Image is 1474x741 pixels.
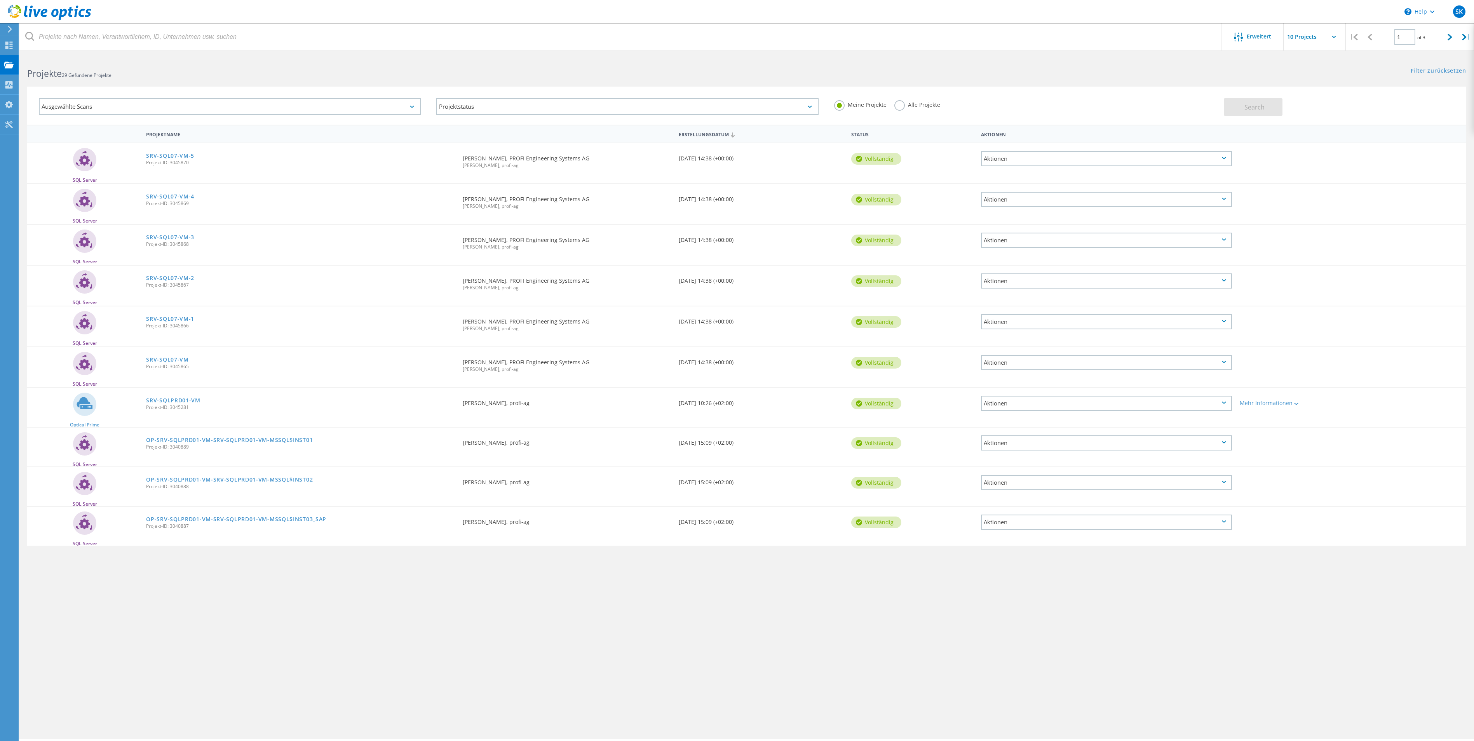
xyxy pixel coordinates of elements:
[1455,9,1463,15] span: SK
[981,475,1232,490] div: Aktionen
[146,153,194,158] a: SRV-SQL07-VM-5
[981,151,1232,166] div: Aktionen
[70,423,99,427] span: Optical Prime
[142,127,459,141] div: Projektname
[39,98,421,115] div: Ausgewählte Scans
[463,163,671,168] span: [PERSON_NAME], profi-ag
[675,507,847,532] div: [DATE] 15:09 (+02:00)
[146,235,194,240] a: SRV-SQL07-VM-3
[73,300,97,305] span: SQL Server
[459,467,675,493] div: [PERSON_NAME], profi-ag
[459,428,675,453] div: [PERSON_NAME], profi-ag
[146,398,200,403] a: SRV-SQLPRD01-VM
[146,477,313,482] a: OP-SRV-SQLPRD01-VM-SRV-SQLPRD01-VM-MSSQL$INST02
[146,445,455,449] span: Projekt-ID: 3040889
[73,541,97,546] span: SQL Server
[73,219,97,223] span: SQL Server
[146,437,313,443] a: OP-SRV-SQLPRD01-VM-SRV-SQLPRD01-VM-MSSQL$INST01
[146,517,326,522] a: OP-SRV-SQLPRD01-VM-SRV-SQLPRD01-VM-MSSQL$INST03_SAP
[8,16,91,22] a: Live Optics Dashboard
[459,225,675,257] div: [PERSON_NAME], PROFI Engineering Systems AG
[1404,8,1411,15] svg: \n
[851,316,901,328] div: vollständig
[146,405,455,410] span: Projekt-ID: 3045281
[981,515,1232,530] div: Aktionen
[73,502,97,506] span: SQL Server
[459,507,675,532] div: [PERSON_NAME], profi-ag
[894,100,940,108] label: Alle Projekte
[675,347,847,373] div: [DATE] 14:38 (+00:00)
[675,143,847,169] div: [DATE] 14:38 (+00:00)
[73,462,97,467] span: SQL Server
[851,437,901,449] div: vollständig
[146,283,455,287] span: Projekt-ID: 3045867
[1346,23,1362,51] div: |
[851,398,901,409] div: vollständig
[146,316,194,322] a: SRV-SQL07-VM-1
[675,127,847,141] div: Erstellungsdatum
[981,396,1232,411] div: Aktionen
[459,143,675,176] div: [PERSON_NAME], PROFI Engineering Systems AG
[675,266,847,291] div: [DATE] 14:38 (+00:00)
[459,388,675,414] div: [PERSON_NAME], profi-ag
[463,204,671,209] span: [PERSON_NAME], profi-ag
[146,160,455,165] span: Projekt-ID: 3045870
[847,127,977,141] div: Status
[146,194,194,199] a: SRV-SQL07-VM-4
[459,347,675,379] div: [PERSON_NAME], PROFI Engineering Systems AG
[1417,34,1425,41] span: of 3
[146,324,455,328] span: Projekt-ID: 3045866
[436,98,818,115] div: Projektstatus
[1244,103,1265,111] span: Search
[146,242,455,247] span: Projekt-ID: 3045868
[463,326,671,331] span: [PERSON_NAME], profi-ag
[459,266,675,298] div: [PERSON_NAME], PROFI Engineering Systems AG
[981,273,1232,289] div: Aktionen
[146,357,188,362] a: SRV-SQL07-VM
[851,153,901,165] div: vollständig
[463,367,671,372] span: [PERSON_NAME], profi-ag
[851,235,901,246] div: vollständig
[981,314,1232,329] div: Aktionen
[981,435,1232,451] div: Aktionen
[1247,34,1271,39] span: Erweitert
[463,285,671,290] span: [PERSON_NAME], profi-ag
[1411,68,1466,75] a: Filter zurücksetzen
[977,127,1236,141] div: Aktionen
[27,67,62,80] b: Projekte
[834,100,887,108] label: Meine Projekte
[73,259,97,264] span: SQL Server
[73,178,97,183] span: SQL Server
[146,524,455,529] span: Projekt-ID: 3040887
[851,517,901,528] div: vollständig
[459,306,675,339] div: [PERSON_NAME], PROFI Engineering Systems AG
[19,23,1222,50] input: Projekte nach Namen, Verantwortlichem, ID, Unternehmen usw. suchen
[675,225,847,250] div: [DATE] 14:38 (+00:00)
[981,355,1232,370] div: Aktionen
[675,467,847,493] div: [DATE] 15:09 (+02:00)
[459,184,675,216] div: [PERSON_NAME], PROFI Engineering Systems AG
[62,72,112,78] span: 29 Gefundene Projekte
[146,275,194,281] a: SRV-SQL07-VM-2
[675,184,847,210] div: [DATE] 14:38 (+00:00)
[73,382,97,386] span: SQL Server
[851,477,901,489] div: vollständig
[1458,23,1474,51] div: |
[851,275,901,287] div: vollständig
[146,484,455,489] span: Projekt-ID: 3040888
[675,428,847,453] div: [DATE] 15:09 (+02:00)
[463,245,671,249] span: [PERSON_NAME], profi-ag
[675,388,847,414] div: [DATE] 10:26 (+02:00)
[146,201,455,206] span: Projekt-ID: 3045869
[146,364,455,369] span: Projekt-ID: 3045865
[73,341,97,346] span: SQL Server
[851,357,901,369] div: vollständig
[675,306,847,332] div: [DATE] 14:38 (+00:00)
[981,192,1232,207] div: Aktionen
[851,194,901,205] div: vollständig
[1224,98,1282,116] button: Search
[1240,400,1347,406] div: Mehr Informationen
[981,233,1232,248] div: Aktionen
